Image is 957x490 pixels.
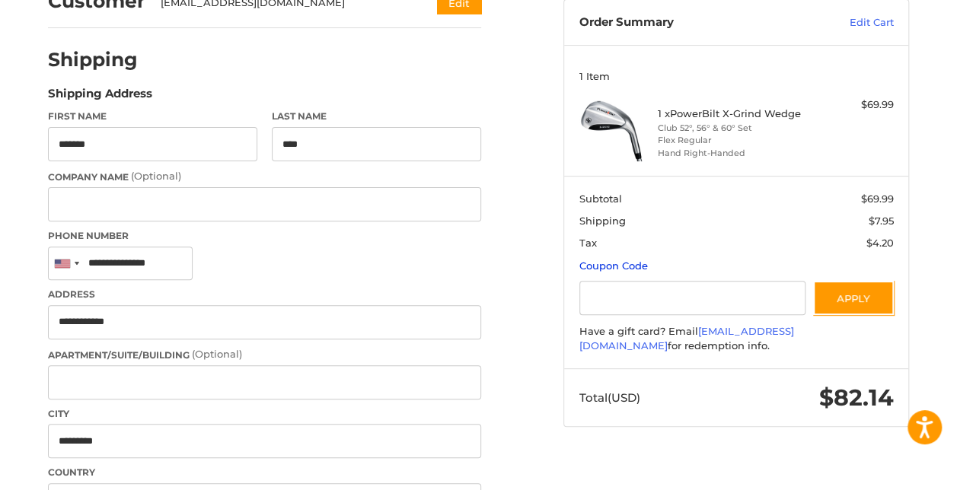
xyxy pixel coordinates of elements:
[861,192,894,205] span: $69.99
[579,281,806,315] input: Gift Certificate or Coupon Code
[48,347,481,362] label: Apartment/Suite/Building
[579,192,622,205] span: Subtotal
[48,85,152,110] legend: Shipping Address
[48,110,257,123] label: First Name
[815,97,893,113] div: $69.99
[579,15,793,30] h3: Order Summary
[579,259,648,272] a: Coupon Code
[831,449,957,490] iframe: Google Customer Reviews
[131,170,181,182] small: (Optional)
[658,122,812,135] li: Club 52°, 56° & 60° Set
[192,348,242,360] small: (Optional)
[48,169,481,184] label: Company Name
[866,237,894,249] span: $4.20
[579,70,894,82] h3: 1 Item
[658,147,812,160] li: Hand Right-Handed
[579,237,597,249] span: Tax
[579,215,626,227] span: Shipping
[869,215,894,227] span: $7.95
[579,390,640,405] span: Total (USD)
[49,247,84,280] div: United States: +1
[48,407,481,421] label: City
[48,229,481,243] label: Phone Number
[813,281,894,315] button: Apply
[48,466,481,479] label: Country
[658,107,812,119] h4: 1 x PowerBilt X-Grind Wedge
[793,15,894,30] a: Edit Cart
[819,383,894,412] span: $82.14
[579,324,894,354] div: Have a gift card? Email for redemption info.
[272,110,481,123] label: Last Name
[658,134,812,147] li: Flex Regular
[48,48,138,72] h2: Shipping
[48,288,481,301] label: Address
